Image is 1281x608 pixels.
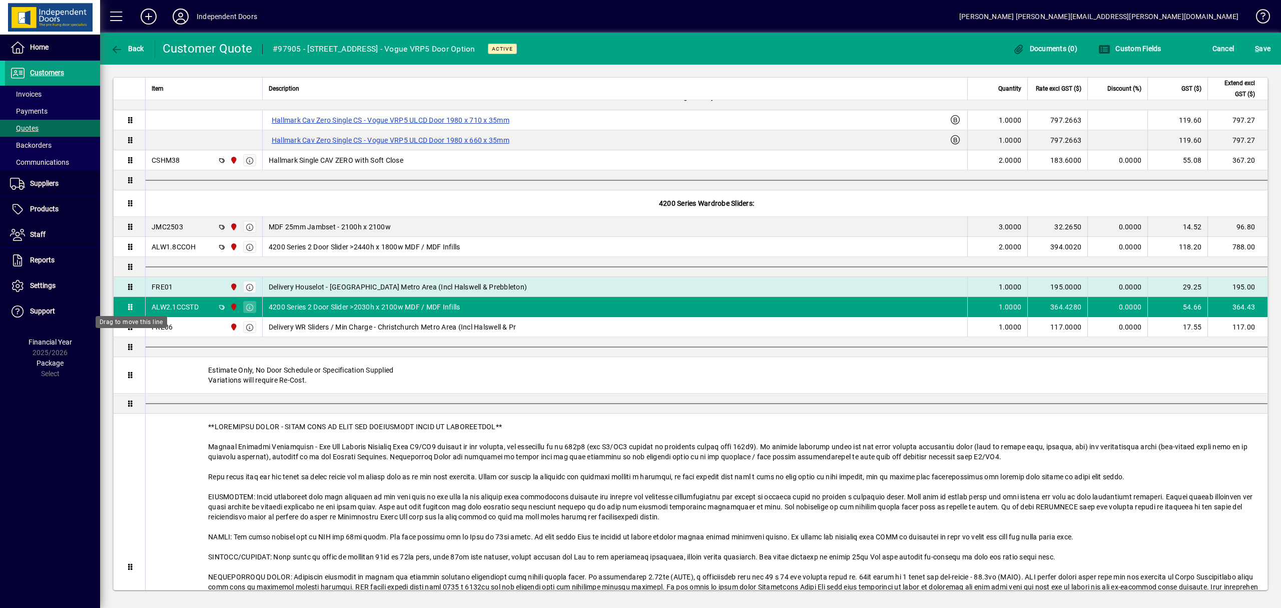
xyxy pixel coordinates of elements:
[269,242,460,252] span: 4200 Series 2 Door Slider >2440h x 1800w MDF / MDF Infills
[269,114,512,126] label: Hallmark Cav Zero Single CS - Vogue VRP5 ULCD Door 1980 x 710 x 35mm
[152,302,199,312] div: ALW2.1CCSTD
[1147,297,1207,317] td: 54.66
[1087,317,1147,337] td: 0.0000
[1147,130,1207,150] td: 119.60
[1034,322,1081,332] div: 117.0000
[37,359,64,367] span: Package
[999,322,1022,332] span: 1.0000
[999,115,1022,125] span: 1.0000
[1087,237,1147,257] td: 0.0000
[5,154,100,171] a: Communications
[1252,40,1273,58] button: Save
[1087,150,1147,170] td: 0.0000
[5,197,100,222] a: Products
[999,135,1022,145] span: 1.0000
[100,40,155,58] app-page-header-button: Back
[1207,217,1267,237] td: 96.80
[1147,150,1207,170] td: 55.08
[1248,2,1268,35] a: Knowledge Base
[1012,45,1077,53] span: Documents (0)
[1207,277,1267,297] td: 195.00
[227,221,239,232] span: Christchurch
[1255,41,1270,57] span: ave
[30,43,49,51] span: Home
[5,137,100,154] a: Backorders
[30,256,55,264] span: Reports
[227,281,239,292] span: Christchurch
[152,222,183,232] div: JMC2503
[1087,297,1147,317] td: 0.0000
[269,282,527,292] span: Delivery Houselot - [GEOGRAPHIC_DATA] Metro Area (Incl Halswell & Prebbleton)
[227,241,239,252] span: Christchurch
[10,124,39,132] span: Quotes
[5,35,100,60] a: Home
[999,222,1022,232] span: 3.0000
[165,8,197,26] button: Profile
[1255,45,1259,53] span: S
[1181,83,1201,94] span: GST ($)
[10,158,69,166] span: Communications
[1034,222,1081,232] div: 32.2650
[269,155,403,165] span: Hallmark Single CAV ZERO with Soft Close
[1034,115,1081,125] div: 797.2663
[492,46,513,52] span: Active
[1087,277,1147,297] td: 0.0000
[1210,40,1237,58] button: Cancel
[1036,83,1081,94] span: Rate excl GST ($)
[999,302,1022,312] span: 1.0000
[273,41,475,57] div: #97905 - [STREET_ADDRESS] - Vogue VRP5 Door Option
[959,9,1238,25] div: [PERSON_NAME] [PERSON_NAME][EMAIL_ADDRESS][PERSON_NAME][DOMAIN_NAME]
[30,69,64,77] span: Customers
[1147,217,1207,237] td: 14.52
[30,205,59,213] span: Products
[5,171,100,196] a: Suppliers
[1147,317,1207,337] td: 17.55
[1087,217,1147,237] td: 0.0000
[227,322,239,333] span: Christchurch
[1034,302,1081,312] div: 364.4280
[1096,40,1164,58] button: Custom Fields
[1034,155,1081,165] div: 183.6000
[1207,317,1267,337] td: 117.00
[152,83,164,94] span: Item
[1207,237,1267,257] td: 788.00
[108,40,147,58] button: Back
[1147,237,1207,257] td: 118.20
[111,45,144,53] span: Back
[1010,40,1080,58] button: Documents (0)
[269,222,391,232] span: MDF 25mm Jambset - 2100h x 2100w
[1207,110,1267,130] td: 797.27
[152,155,180,165] div: CSHM38
[1034,282,1081,292] div: 195.0000
[1034,135,1081,145] div: 797.2663
[227,155,239,166] span: Christchurch
[5,248,100,273] a: Reports
[133,8,165,26] button: Add
[152,282,173,292] div: FRE01
[163,41,253,57] div: Customer Quote
[5,222,100,247] a: Staff
[1212,41,1234,57] span: Cancel
[152,242,196,252] div: ALW1.8CCOH
[10,107,48,115] span: Payments
[999,242,1022,252] span: 2.0000
[29,338,72,346] span: Financial Year
[269,134,512,146] label: Hallmark Cav Zero Single CS - Vogue VRP5 ULCD Door 1980 x 660 x 35mm
[30,281,56,289] span: Settings
[30,307,55,315] span: Support
[30,179,59,187] span: Suppliers
[5,86,100,103] a: Invoices
[197,9,257,25] div: Independent Doors
[1098,45,1161,53] span: Custom Fields
[146,190,1267,216] div: 4200 Series Wardrobe Sliders:
[999,155,1022,165] span: 2.0000
[5,299,100,324] a: Support
[1034,242,1081,252] div: 394.0020
[96,316,167,328] div: Drag to move this line
[1207,297,1267,317] td: 364.43
[10,90,42,98] span: Invoices
[269,302,460,312] span: 4200 Series 2 Door Slider >2030h x 2100w MDF / MDF Infills
[1147,277,1207,297] td: 29.25
[30,230,46,238] span: Staff
[269,322,516,332] span: Delivery WR Sliders / Min Charge - Christchurch Metro Area (Incl Halswell & Pr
